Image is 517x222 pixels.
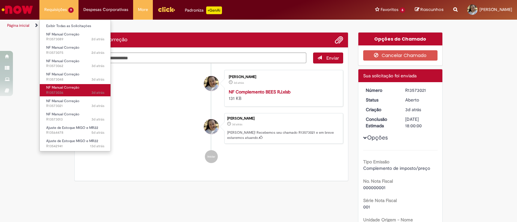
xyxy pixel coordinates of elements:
span: R13573048 [46,77,104,82]
time: 27/09/2025 13:24:46 [91,63,104,68]
span: NF Manual Correção [46,59,79,63]
span: 000000001 [363,185,385,190]
time: 27/09/2025 12:46:53 [91,117,104,122]
span: R13573036 [46,90,104,95]
span: Ajuste de Estoque MIGO e MR22 [46,139,98,143]
span: Complemento de imposto/preço [363,165,430,171]
time: 27/09/2025 13:42:43 [91,37,104,42]
dt: Criação [361,106,401,113]
span: R13573089 [46,37,104,42]
a: NF Complemento BEES RJ.xlsb [229,89,290,95]
a: Aberto R13573075 : NF Manual Correção [40,44,111,56]
span: NF Manual Correção [46,32,79,37]
div: Daniela Cristina Goncalves [204,119,219,134]
textarea: Digite sua mensagem aqui... [79,53,306,63]
div: [PERSON_NAME] [227,117,340,121]
span: 001 [363,204,370,210]
span: 3d atrás [91,103,104,108]
span: 2d atrás [91,50,104,55]
span: Despesas Corporativas [83,6,128,13]
span: R13564478 [46,130,104,135]
ul: Requisições [39,19,111,151]
span: R13573062 [46,63,104,69]
span: NF Manual Correção [46,72,79,77]
p: +GenAi [206,6,222,14]
span: R13573013 [46,117,104,122]
span: 6 [400,7,405,13]
span: 9 [68,7,74,13]
img: click_logo_yellow_360x200.png [158,5,175,14]
a: Aberto R13573062 : NF Manual Correção [40,58,111,70]
span: Sua solicitação foi enviada [363,73,417,79]
span: 3d atrás [232,122,242,126]
time: 27/09/2025 13:02:10 [91,90,104,95]
span: Favoritos [381,6,398,13]
span: R13573075 [46,50,104,55]
span: 3d atrás [91,63,104,68]
time: 27/09/2025 12:55:15 [234,81,244,85]
span: NF Manual Correção [46,45,79,50]
a: Aberto R13542941 : Ajuste de Estoque MIGO e MR22 [40,138,111,150]
dt: Conclusão Estimada [361,116,401,129]
div: Padroniza [185,6,222,14]
span: 13d atrás [90,144,104,149]
span: 2d atrás [91,37,104,42]
span: NF Manual Correção [46,99,79,103]
span: R13542941 [46,144,104,149]
a: Aberto R13573036 : NF Manual Correção [40,84,111,96]
time: 27/09/2025 13:11:28 [91,77,104,82]
time: 27/09/2025 13:31:13 [91,50,104,55]
span: 3d atrás [91,77,104,82]
span: Requisições [44,6,67,13]
span: 3d atrás [405,107,421,112]
dt: Status [361,97,401,103]
span: 5d atrás [91,130,104,135]
div: Opções do Chamado [358,33,443,45]
span: 3d atrás [91,90,104,95]
a: Aberto R13564478 : Ajuste de Estoque MIGO e MR22 [40,124,111,136]
div: [DATE] 18:00:00 [405,116,435,129]
button: Enviar [313,53,343,63]
div: Daniela Cristina Goncalves [204,76,219,91]
button: Adicionar anexos [335,36,343,44]
span: Enviar [326,55,339,61]
a: Página inicial [7,23,29,28]
a: Aberto R13573013 : NF Manual Correção [40,111,111,123]
time: 17/09/2025 10:58:48 [90,144,104,149]
span: NF Manual Correção [46,112,79,117]
a: Aberto R13573089 : NF Manual Correção [40,31,111,43]
p: [PERSON_NAME]! Recebemos seu chamado R13573021 e em breve estaremos atuando. [227,130,340,140]
b: Tipo Emissão [363,159,389,165]
b: No. Nota Fiscal [363,178,393,184]
time: 27/09/2025 12:55:20 [91,103,104,108]
b: Série Nota Fiscal [363,198,397,203]
time: 27/09/2025 12:55:19 [232,122,242,126]
div: Aberto [405,97,435,103]
span: More [138,6,148,13]
a: Exibir Todas as Solicitações [40,23,111,30]
button: Cancelar Chamado [363,50,438,61]
a: Aberto R13573048 : NF Manual Correção [40,71,111,83]
div: R13573021 [405,87,435,93]
div: [PERSON_NAME] [229,75,336,79]
div: 27/09/2025 12:55:19 [405,106,435,113]
a: Rascunhos [415,7,444,13]
span: Rascunhos [420,6,444,13]
li: Daniela Cristina Goncalves [79,113,343,144]
span: 3d atrás [234,81,244,85]
time: 27/09/2025 12:55:19 [405,107,421,112]
span: [PERSON_NAME] [480,7,512,12]
span: Ajuste de Estoque MIGO e MR22 [46,125,98,130]
a: Aberto R13573021 : NF Manual Correção [40,98,111,110]
time: 24/09/2025 17:32:25 [91,130,104,135]
dt: Número [361,87,401,93]
span: 3d atrás [91,117,104,122]
img: ServiceNow [1,3,34,16]
ul: Histórico de tíquete [79,63,343,170]
span: NF Manual Correção [46,85,79,90]
ul: Trilhas de página [5,20,340,32]
div: 131 KB [229,89,336,101]
span: R13573021 [46,103,104,109]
